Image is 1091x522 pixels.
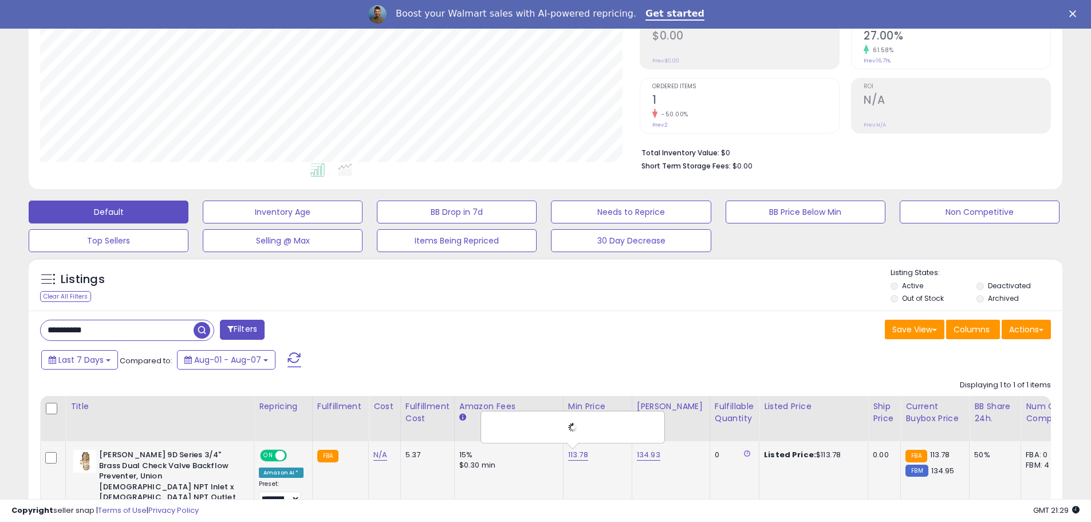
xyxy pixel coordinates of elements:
div: Fulfillment Cost [405,401,450,425]
div: Displaying 1 to 1 of 1 items [960,380,1051,391]
div: Title [70,401,249,413]
button: Aug-01 - Aug-07 [177,350,275,370]
div: Listed Price [764,401,863,413]
button: Actions [1002,320,1051,339]
small: Prev: $0.00 [652,57,679,64]
div: Num of Comp. [1026,401,1068,425]
small: Prev: N/A [864,121,886,128]
div: 5.37 [405,450,446,460]
div: 0.00 [873,450,892,460]
label: Active [902,281,923,291]
div: Close [1069,10,1081,17]
small: Amazon Fees. [459,413,466,423]
a: Get started [645,8,704,21]
label: Deactivated [988,281,1031,291]
button: Last 7 Days [41,350,118,370]
button: 30 Day Decrease [551,229,711,252]
div: BB Share 24h. [974,401,1016,425]
div: Cost [373,401,396,413]
span: ROI [864,84,1050,90]
button: Needs to Reprice [551,201,711,223]
div: seller snap | | [11,505,199,516]
button: Save View [885,320,944,339]
a: 113.78 [568,449,588,461]
button: Selling @ Max [203,229,363,252]
button: Inventory Age [203,201,363,223]
span: Ordered Items [652,84,839,90]
div: Boost your Walmart sales with AI-powered repricing. [396,8,636,19]
span: 134.95 [931,465,955,476]
h2: $0.00 [652,29,839,45]
li: $0 [641,145,1042,159]
div: $0.30 min [459,460,554,470]
label: Out of Stock [902,293,944,303]
div: Amazon AI * [259,468,304,478]
a: N/A [373,449,387,461]
button: BB Price Below Min [726,201,885,223]
small: FBA [317,450,338,462]
div: Current Buybox Price [905,401,964,425]
h2: 1 [652,93,839,109]
div: Fulfillable Quantity [715,401,754,425]
h5: Listings [61,272,105,288]
div: FBA: 0 [1026,450,1064,460]
span: 113.78 [930,449,950,460]
b: Listed Price: [764,449,816,460]
small: FBA [905,450,927,462]
div: Preset: [259,480,304,506]
span: OFF [285,451,304,461]
h2: N/A [864,93,1050,109]
small: -50.00% [657,110,688,119]
h2: 27.00% [864,29,1050,45]
div: Ship Price [873,401,896,425]
div: Fulfillment [317,401,364,413]
span: 2025-08-15 21:29 GMT [1033,505,1080,516]
a: Terms of Use [98,505,147,516]
b: Short Term Storage Fees: [641,161,731,171]
button: Items Being Repriced [377,229,537,252]
div: Amazon Fees [459,401,558,413]
img: 416lWW-8dUL._SL40_.jpg [73,450,96,473]
span: Aug-01 - Aug-07 [194,354,261,366]
small: 61.58% [869,46,893,54]
div: 50% [974,450,1012,460]
a: 134.93 [637,449,660,461]
label: Archived [988,293,1019,303]
small: Prev: 16.71% [864,57,891,64]
div: [PERSON_NAME] [637,401,705,413]
img: Profile image for Adrian [368,5,387,23]
a: Privacy Policy [148,505,199,516]
small: Prev: 2 [652,121,668,128]
div: Repricing [259,401,308,413]
div: FBM: 4 [1026,460,1064,470]
button: BB Drop in 7d [377,201,537,223]
div: $113.78 [764,450,859,460]
span: $0.00 [732,160,753,171]
button: Non Competitive [900,201,1060,223]
div: 15% [459,450,554,460]
div: Clear All Filters [40,291,91,302]
span: Compared to: [120,355,172,366]
p: Listing States: [891,268,1062,278]
button: Top Sellers [29,229,188,252]
b: Total Inventory Value: [641,148,719,158]
div: Min Price [568,401,627,413]
button: Default [29,201,188,223]
button: Filters [220,320,265,340]
div: 0 [715,450,750,460]
strong: Copyright [11,505,53,516]
span: Last 7 Days [58,354,104,366]
span: Columns [954,324,990,335]
small: FBM [905,465,928,477]
button: Columns [946,320,1000,339]
span: ON [261,451,275,461]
